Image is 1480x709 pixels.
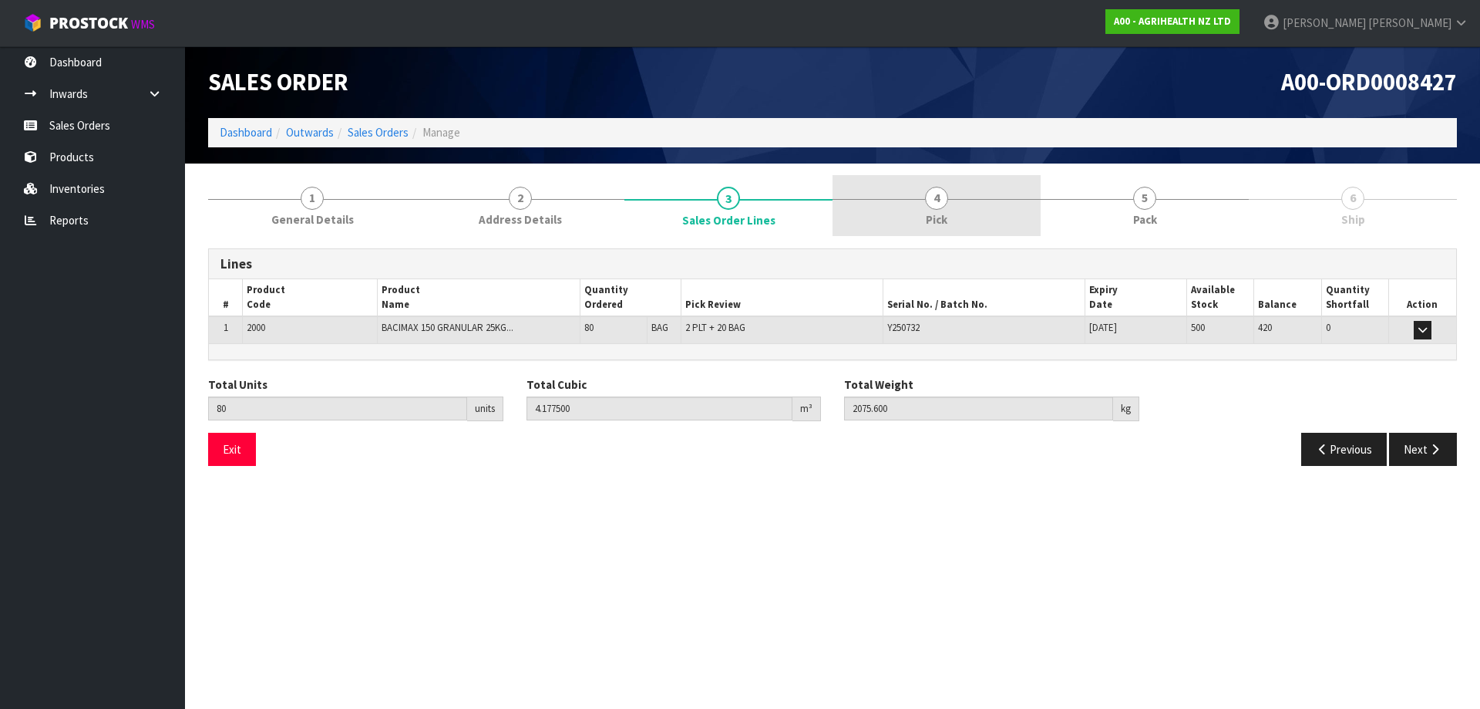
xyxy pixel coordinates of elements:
span: 80 [584,321,594,334]
span: 1 [301,187,324,210]
span: A00-ORD0008427 [1281,67,1457,96]
button: Exit [208,433,256,466]
a: Sales Orders [348,125,409,140]
th: Expiry Date [1085,279,1186,316]
span: 420 [1258,321,1272,334]
img: cube-alt.png [23,13,42,32]
span: 500 [1191,321,1205,334]
span: 2000 [247,321,265,334]
div: units [467,397,503,421]
label: Total Weight [844,376,913,393]
span: [PERSON_NAME] [1368,15,1451,30]
h3: Lines [220,257,1445,272]
span: 5 [1133,187,1156,210]
th: Balance [1254,279,1321,316]
span: 2 [509,187,532,210]
th: Action [1388,279,1456,316]
span: 0 [1326,321,1330,334]
span: Y250732 [887,321,920,334]
span: Address Details [479,211,562,228]
span: Sales Order Lines [682,212,775,228]
span: BAG [651,321,668,334]
strong: A00 - AGRIHEALTH NZ LTD [1114,15,1231,28]
label: Total Units [208,376,267,393]
span: [PERSON_NAME] [1283,15,1366,30]
th: Quantity Ordered [580,279,681,316]
span: General Details [271,211,354,228]
span: [DATE] [1089,321,1117,334]
span: 6 [1341,187,1364,210]
th: # [209,279,243,316]
button: Previous [1301,433,1387,466]
span: Pick [926,211,947,228]
label: Total Cubic [526,376,587,393]
th: Serial No. / Batch No. [883,279,1085,316]
input: Total Cubic [526,397,793,420]
span: ProStock [49,13,128,33]
a: Dashboard [220,125,272,140]
a: Outwards [286,125,334,140]
th: Product Code [243,279,378,316]
span: Pack [1133,211,1157,228]
th: Product Name [378,279,580,316]
small: WMS [131,17,155,32]
span: 2 PLT + 20 BAG [685,321,745,334]
span: BACIMAX 150 GRANULAR 25KG... [382,321,513,334]
th: Pick Review [681,279,883,316]
div: m³ [792,397,821,421]
span: Sales Order Lines [208,237,1457,478]
span: Ship [1341,211,1365,228]
span: 1 [224,321,228,334]
button: Next [1389,433,1457,466]
div: kg [1113,397,1139,421]
input: Total Units [208,397,467,420]
span: Manage [422,125,460,140]
th: Available Stock [1186,279,1253,316]
span: 4 [925,187,948,210]
span: 3 [717,187,740,210]
th: Quantity Shortfall [1321,279,1388,316]
span: Sales Order [208,67,348,96]
input: Total Weight [844,397,1113,420]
